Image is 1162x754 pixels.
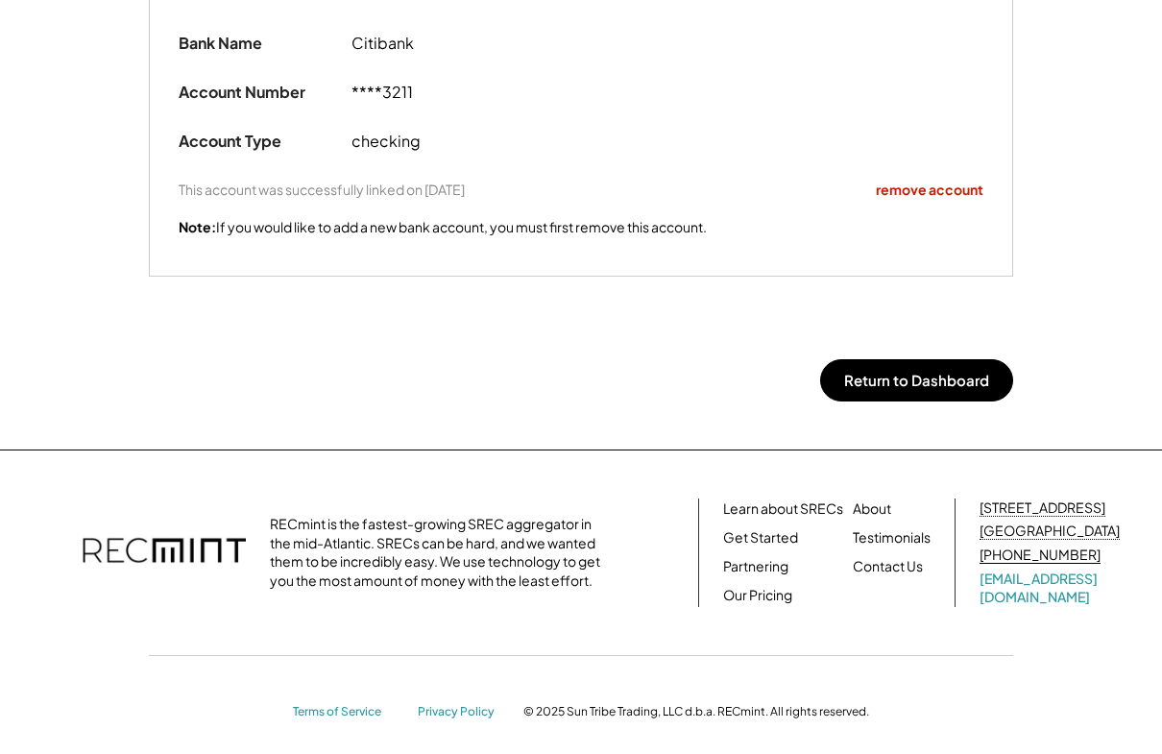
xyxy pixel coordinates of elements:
[351,34,582,54] div: Citibank
[853,528,931,547] a: Testimonials
[723,557,788,576] a: Partnering
[83,519,246,586] img: recmint-logotype%403x.png
[179,83,351,103] div: Account Number
[351,132,582,152] div: checking
[723,499,843,519] a: Learn about SRECs
[523,704,869,719] div: © 2025 Sun Tribe Trading, LLC d.b.a. RECmint. All rights reserved.
[179,34,351,54] div: Bank Name
[820,359,1013,401] button: Return to Dashboard
[853,499,891,519] a: About
[980,570,1124,607] a: [EMAIL_ADDRESS][DOMAIN_NAME]
[179,132,351,152] div: Account Type
[179,181,465,198] div: This account was successfully linked on [DATE]
[179,218,707,237] div: If you would like to add a new bank account, you must first remove this account.
[270,515,611,590] div: RECmint is the fastest-growing SREC aggregator in the mid-Atlantic. SRECs can be hard, and we wan...
[876,181,983,200] div: remove account
[293,704,399,720] a: Terms of Service
[723,528,798,547] a: Get Started
[853,557,923,576] a: Contact Us
[418,704,504,720] a: Privacy Policy
[723,586,792,605] a: Our Pricing
[179,218,216,235] strong: Note:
